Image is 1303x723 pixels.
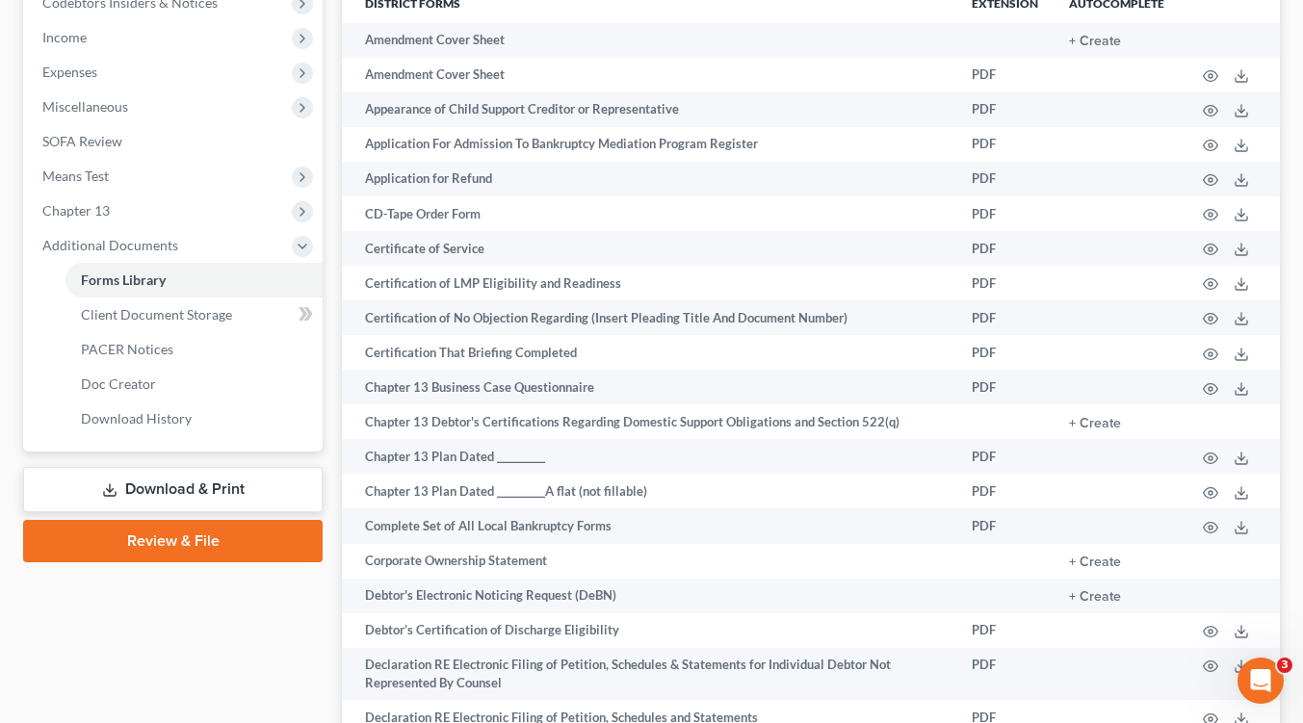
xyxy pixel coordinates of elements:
[956,231,1054,266] td: PDF
[956,58,1054,92] td: PDF
[342,300,956,335] td: Certification of No Objection Regarding (Insert Pleading Title And Document Number)
[42,133,122,149] span: SOFA Review
[956,335,1054,370] td: PDF
[342,474,956,508] td: Chapter 13 Plan Dated __________A flat (not fillable)
[956,162,1054,196] td: PDF
[1069,35,1121,48] button: + Create
[342,439,956,474] td: Chapter 13 Plan Dated __________
[81,306,232,323] span: Client Document Storage
[342,266,956,300] td: Certification of LMP Eligibility and Readiness
[956,370,1054,404] td: PDF
[956,474,1054,508] td: PDF
[342,58,956,92] td: Amendment Cover Sheet
[956,648,1054,701] td: PDF
[342,92,956,127] td: Appearance of Child Support Creditor or Representative
[42,98,128,115] span: Miscellaneous
[1069,555,1121,569] button: + Create
[956,92,1054,127] td: PDF
[956,439,1054,474] td: PDF
[1069,417,1121,430] button: + Create
[342,544,956,579] td: Corporate Ownership Statement
[342,335,956,370] td: Certification That Briefing Completed
[42,29,87,45] span: Income
[42,202,110,219] span: Chapter 13
[23,467,323,512] a: Download & Print
[1238,658,1284,704] iframe: Intercom live chat
[342,613,956,648] td: Debtor’s Certification of Discharge Eligibility
[42,237,178,253] span: Additional Documents
[65,263,323,297] a: Forms Library
[956,613,1054,648] td: PDF
[342,508,956,543] td: Complete Set of All Local Bankruptcy Forms
[27,124,323,159] a: SOFA Review
[956,266,1054,300] td: PDF
[23,520,323,562] a: Review & File
[956,127,1054,162] td: PDF
[81,375,156,392] span: Doc Creator
[342,404,956,439] td: Chapter 13 Debtor's Certifications Regarding Domestic Support Obligations and Section 522(q)
[342,162,956,196] td: Application for Refund
[342,579,956,613] td: Debtor's Electronic Noticing Request (DeBN)
[342,127,956,162] td: Application For Admission To Bankruptcy Mediation Program Register
[956,196,1054,231] td: PDF
[42,64,97,80] span: Expenses
[1277,658,1292,673] span: 3
[42,168,109,184] span: Means Test
[81,410,192,426] span: Download History
[342,196,956,231] td: CD-Tape Order Form
[342,23,956,58] td: Amendment Cover Sheet
[81,271,166,288] span: Forms Library
[81,341,173,357] span: PACER Notices
[342,648,956,701] td: Declaration RE Electronic Filing of Petition, Schedules & Statements for Individual Debtor Not Re...
[956,300,1054,335] td: PDF
[956,508,1054,543] td: PDF
[65,297,323,332] a: Client Document Storage
[65,332,323,367] a: PACER Notices
[65,367,323,401] a: Doc Creator
[342,231,956,266] td: Certificate of Service
[342,370,956,404] td: Chapter 13 Business Case Questionnaire
[1069,590,1121,604] button: + Create
[65,401,323,436] a: Download History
